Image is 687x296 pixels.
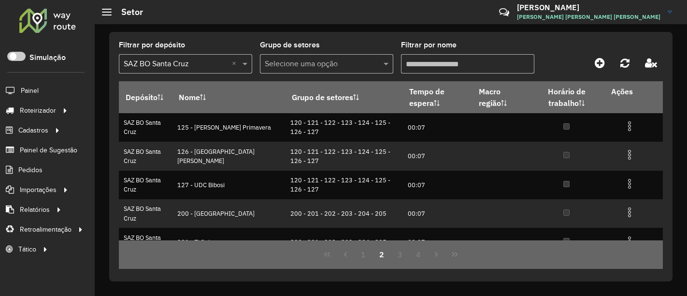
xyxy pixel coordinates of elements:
td: 126 - [GEOGRAPHIC_DATA][PERSON_NAME] [172,142,285,170]
span: Clear all [232,58,240,70]
td: 00:07 [402,171,472,199]
button: 2 [372,245,391,264]
h2: Setor [112,7,143,17]
span: [PERSON_NAME] [PERSON_NAME] [PERSON_NAME] [517,13,660,21]
td: 200 - [GEOGRAPHIC_DATA] [172,199,285,228]
span: Roteirizador [20,105,56,116]
span: Retroalimentação [20,224,72,235]
td: 00:07 [402,142,472,170]
td: 120 - 121 - 122 - 123 - 124 - 125 - 126 - 127 [285,113,402,142]
button: Last Page [445,245,464,264]
td: SAZ BO Santa Cruz [119,142,172,170]
td: SAZ BO Santa Cruz [119,228,172,256]
td: 201 - El Quior [172,228,285,256]
span: Tático [18,244,36,254]
td: 120 - 121 - 122 - 123 - 124 - 125 - 126 - 127 [285,171,402,199]
th: Ações [604,81,662,102]
td: SAZ BO Santa Cruz [119,199,172,228]
span: Painel [21,86,39,96]
span: Relatórios [20,205,50,215]
button: Next Page [427,245,445,264]
button: 3 [391,245,409,264]
label: Simulação [29,52,66,63]
td: 125 - [PERSON_NAME] Primavera [172,113,285,142]
td: 127 - UDC Bibosi [172,171,285,199]
button: Previous Page [336,245,355,264]
td: SAZ BO Santa Cruz [119,171,172,199]
span: Pedidos [18,165,43,175]
th: Horário de trabalho [529,81,604,113]
button: First Page [318,245,336,264]
td: 00:07 [402,228,472,256]
td: 00:07 [402,199,472,228]
a: Contato Rápido [494,2,515,23]
span: Importações [20,185,57,195]
th: Nome [172,81,285,113]
button: 4 [409,245,428,264]
span: Painel de Sugestão [20,145,77,155]
h3: [PERSON_NAME] [517,3,660,12]
label: Filtrar por nome [401,39,457,51]
th: Tempo de espera [402,81,472,113]
td: 00:07 [402,113,472,142]
label: Grupo de setores [260,39,320,51]
td: 200 - 201 - 202 - 203 - 204 - 205 [285,228,402,256]
label: Filtrar por depósito [119,39,185,51]
th: Macro região [472,81,529,113]
th: Depósito [119,81,172,113]
td: SAZ BO Santa Cruz [119,113,172,142]
td: 120 - 121 - 122 - 123 - 124 - 125 - 126 - 127 [285,142,402,170]
th: Grupo de setores [285,81,402,113]
button: 1 [355,245,373,264]
td: 200 - 201 - 202 - 203 - 204 - 205 [285,199,402,228]
span: Cadastros [18,125,48,135]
